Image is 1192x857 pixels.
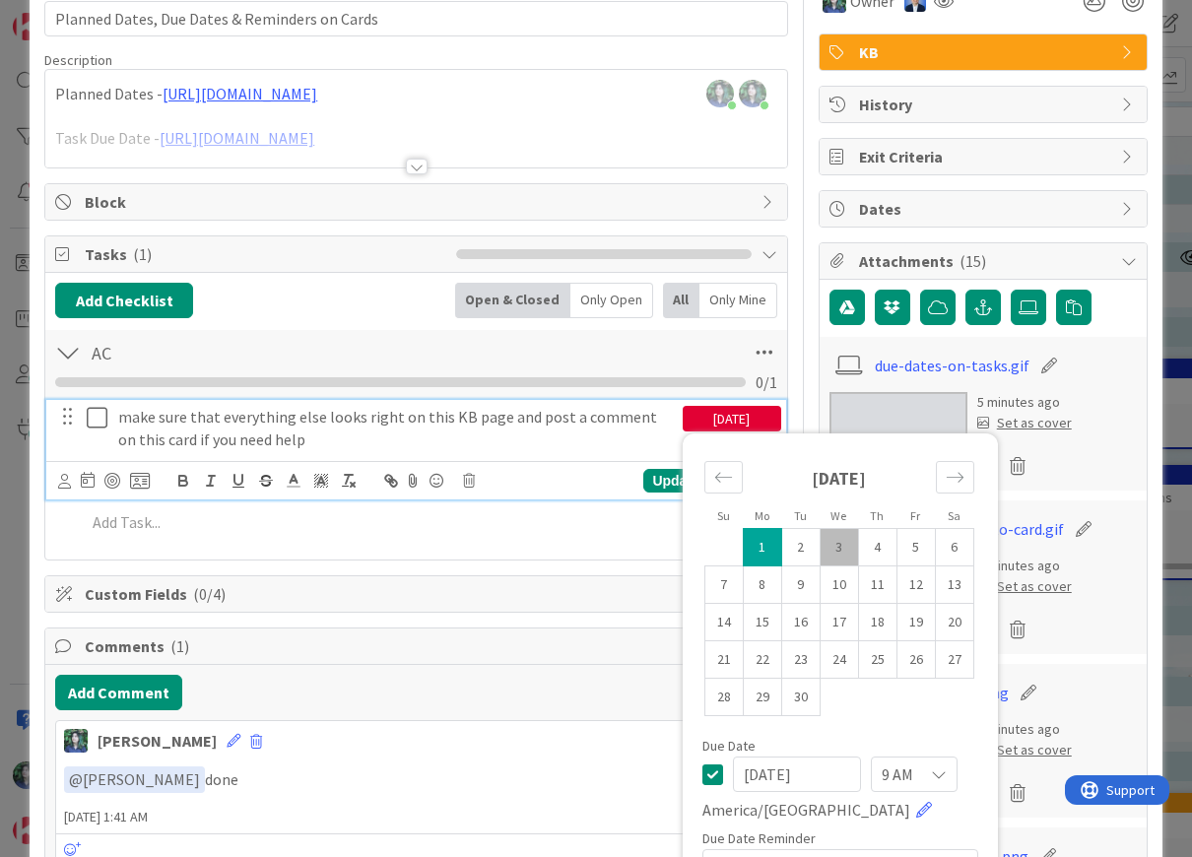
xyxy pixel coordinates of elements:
span: Support [41,3,90,27]
span: Comments [85,634,752,658]
div: Calendar [683,443,996,739]
span: @ [69,769,83,789]
span: Due Date Reminder [702,831,816,845]
div: Set as cover [977,740,1072,760]
small: Mo [755,508,769,523]
td: Wednesday, 09/10/2025 12:00 PM [820,566,858,604]
input: Add Checklist... [85,335,528,370]
span: 0 / 1 [756,370,777,394]
img: 0550af46b627426e1921006cb02c51d21509582391122.jpeg [739,80,766,107]
td: Tuesday, 09/23/2025 12:00 PM [781,641,820,679]
td: Friday, 09/12/2025 12:00 PM [896,566,935,604]
td: Wednesday, 09/03/2025 12:00 PM [820,529,858,566]
small: Tu [794,508,807,523]
td: Friday, 09/05/2025 12:00 PM [896,529,935,566]
div: Move forward to switch to the next month. [936,461,974,494]
span: Exit Criteria [859,145,1111,168]
td: Sunday, 09/14/2025 12:00 PM [704,604,743,641]
span: Due Date [702,739,756,753]
span: 9 AM [882,760,913,788]
td: Thursday, 09/11/2025 12:00 PM [858,566,896,604]
td: Monday, 09/15/2025 12:00 PM [743,604,781,641]
td: Wednesday, 09/24/2025 12:00 PM [820,641,858,679]
small: Fr [910,508,920,523]
td: Thursday, 09/04/2025 12:00 PM [858,529,896,566]
span: ( 1 ) [170,636,189,656]
span: KB [859,40,1111,64]
div: Set as cover [977,413,1072,433]
div: Only Mine [699,283,777,318]
div: 5 minutes ago [977,719,1072,740]
div: [DATE] [683,406,781,431]
input: type card name here... [44,1,788,36]
td: Saturday, 09/06/2025 12:00 PM [935,529,973,566]
td: Tuesday, 09/02/2025 12:00 PM [781,529,820,566]
small: Th [870,508,884,523]
span: Block [85,190,752,214]
small: Sa [948,508,960,523]
span: ( 15 ) [960,251,986,271]
span: ( 0/4 ) [193,584,226,604]
div: [PERSON_NAME] [98,729,217,753]
small: We [830,508,846,523]
div: 5 minutes ago [977,392,1072,413]
button: Add Checklist [55,283,193,318]
td: Tuesday, 09/30/2025 12:00 PM [781,679,820,716]
span: ( 1 ) [133,244,152,264]
td: Sunday, 09/21/2025 12:00 PM [704,641,743,679]
div: Update [643,469,707,493]
td: Sunday, 09/07/2025 12:00 PM [704,566,743,604]
td: Monday, 09/08/2025 12:00 PM [743,566,781,604]
div: All [663,283,699,318]
strong: [DATE] [812,467,866,490]
td: Friday, 09/26/2025 12:00 PM [896,641,935,679]
span: Attachments [859,249,1111,273]
span: Description [44,51,112,69]
div: 5 minutes ago [977,556,1072,576]
span: America/[GEOGRAPHIC_DATA] [702,798,910,822]
p: make sure that everything else looks right on this KB page and post a comment on this card if you... [118,406,675,450]
span: [PERSON_NAME] [69,769,200,789]
p: Planned Dates - [55,83,777,105]
span: Custom Fields [85,582,752,606]
td: Tuesday, 09/16/2025 12:00 PM [781,604,820,641]
div: Move backward to switch to the previous month. [704,461,743,494]
a: [URL][DOMAIN_NAME] [163,84,317,103]
td: Thursday, 09/25/2025 12:00 PM [858,641,896,679]
td: Sunday, 09/28/2025 12:00 PM [704,679,743,716]
span: [DATE] 1:41 AM [56,807,776,827]
span: History [859,93,1111,116]
a: due-dates-on-tasks.gif [875,354,1029,377]
span: Dates [859,197,1111,221]
p: done [64,766,768,793]
span: Tasks [85,242,446,266]
td: Thursday, 09/18/2025 12:00 PM [858,604,896,641]
button: Add Comment [55,675,182,710]
small: Su [717,508,730,523]
td: Saturday, 09/20/2025 12:00 PM [935,604,973,641]
td: Saturday, 09/27/2025 12:00 PM [935,641,973,679]
td: Wednesday, 09/17/2025 12:00 PM [820,604,858,641]
td: Monday, 09/22/2025 12:00 PM [743,641,781,679]
img: CR [64,729,88,753]
td: Tuesday, 09/09/2025 12:00 PM [781,566,820,604]
td: Selected. Monday, 09/01/2025 12:00 PM [743,529,781,566]
img: 0550af46b627426e1921006cb02c51d21509582391122.jpeg [706,80,734,107]
td: Friday, 09/19/2025 12:00 PM [896,604,935,641]
div: Set as cover [977,576,1072,597]
td: Monday, 09/29/2025 12:00 PM [743,679,781,716]
div: Open & Closed [455,283,570,318]
td: Saturday, 09/13/2025 12:00 PM [935,566,973,604]
input: MM/DD/YYYY [733,757,861,792]
div: Only Open [570,283,653,318]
